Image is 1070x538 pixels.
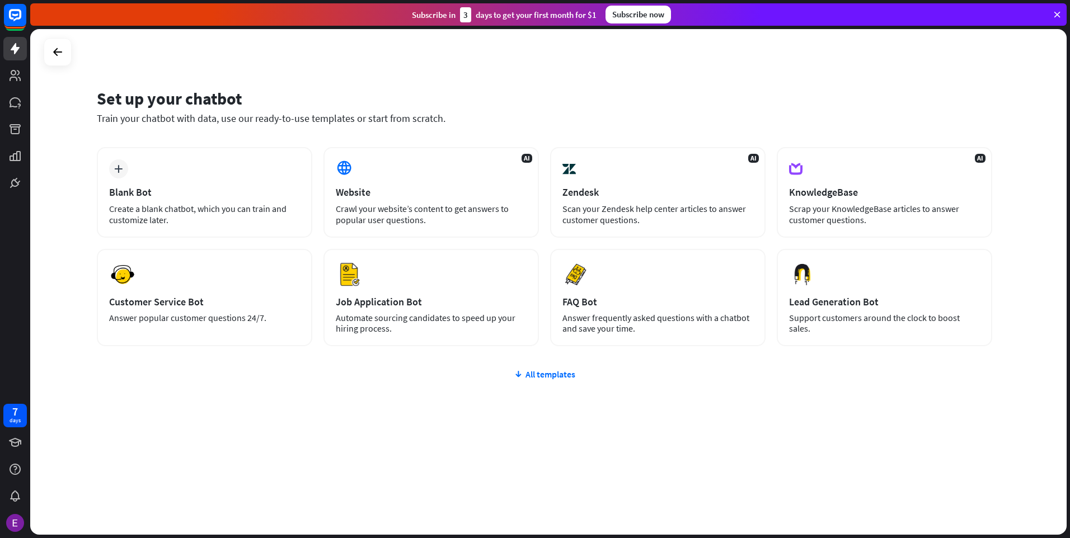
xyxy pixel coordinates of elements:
span: AI [975,154,985,163]
span: AI [522,154,532,163]
div: days [10,417,21,424]
div: Customer Service Bot [109,295,300,308]
div: Scrap your KnowledgeBase articles to answer customer questions. [789,203,980,225]
div: Lead Generation Bot [789,295,980,308]
div: All templates [97,369,992,380]
div: Set up your chatbot [97,88,992,109]
div: Zendesk [562,186,753,199]
div: 3 [460,7,471,22]
div: 7 [12,407,18,417]
div: Support customers around the clock to boost sales. [789,313,980,334]
div: Subscribe in days to get your first month for $1 [412,7,597,22]
div: Scan your Zendesk help center articles to answer customer questions. [562,203,753,225]
div: Automate sourcing candidates to speed up your hiring process. [336,313,527,334]
div: Answer popular customer questions 24/7. [109,313,300,323]
span: AI [748,154,759,163]
div: Create a blank chatbot, which you can train and customize later. [109,203,300,225]
i: plus [114,165,123,173]
div: FAQ Bot [562,295,753,308]
div: Train your chatbot with data, use our ready-to-use templates or start from scratch. [97,112,992,125]
div: KnowledgeBase [789,186,980,199]
div: Subscribe now [606,6,671,23]
div: Answer frequently asked questions with a chatbot and save your time. [562,313,753,334]
div: Blank Bot [109,186,300,199]
a: 7 days [3,404,27,427]
div: Crawl your website’s content to get answers to popular user questions. [336,203,527,225]
div: Job Application Bot [336,295,527,308]
div: Website [336,186,527,199]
